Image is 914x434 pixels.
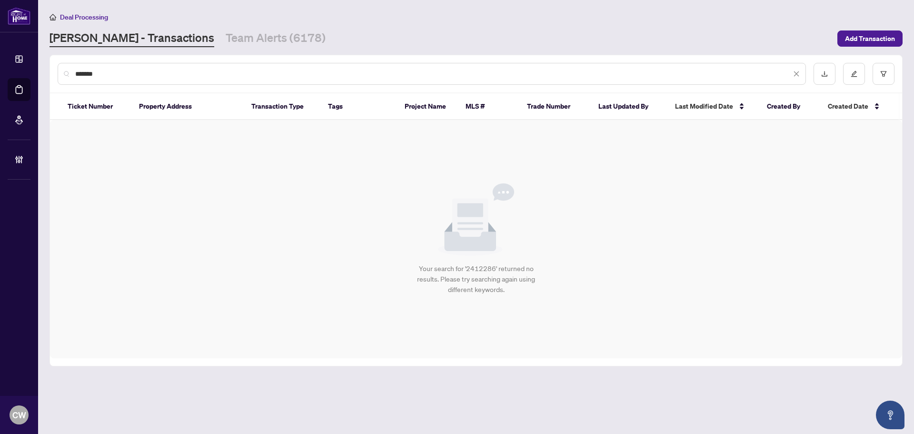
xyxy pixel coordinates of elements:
[851,71,857,77] span: edit
[412,263,541,295] div: Your search for '2412286' returned no results. Please try searching again using different keywords.
[131,93,244,120] th: Property Address
[873,63,894,85] button: filter
[759,93,821,120] th: Created By
[60,93,131,120] th: Ticket Number
[50,14,56,20] span: home
[793,71,800,77] span: close
[675,101,733,111] span: Last Modified Date
[814,63,835,85] button: download
[828,101,868,111] span: Created Date
[8,7,30,25] img: logo
[876,401,904,429] button: Open asap
[843,63,865,85] button: edit
[12,408,26,422] span: CW
[226,30,326,47] a: Team Alerts (6178)
[880,71,887,77] span: filter
[438,183,514,256] img: Null State Icon
[519,93,591,120] th: Trade Number
[820,93,892,120] th: Created Date
[821,71,828,77] span: download
[458,93,519,120] th: MLS #
[50,30,214,47] a: [PERSON_NAME] - Transactions
[667,93,759,120] th: Last Modified Date
[845,31,895,46] span: Add Transaction
[837,30,903,47] button: Add Transaction
[244,93,320,120] th: Transaction Type
[60,13,108,21] span: Deal Processing
[591,93,667,120] th: Last Updated By
[320,93,397,120] th: Tags
[397,93,458,120] th: Project Name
